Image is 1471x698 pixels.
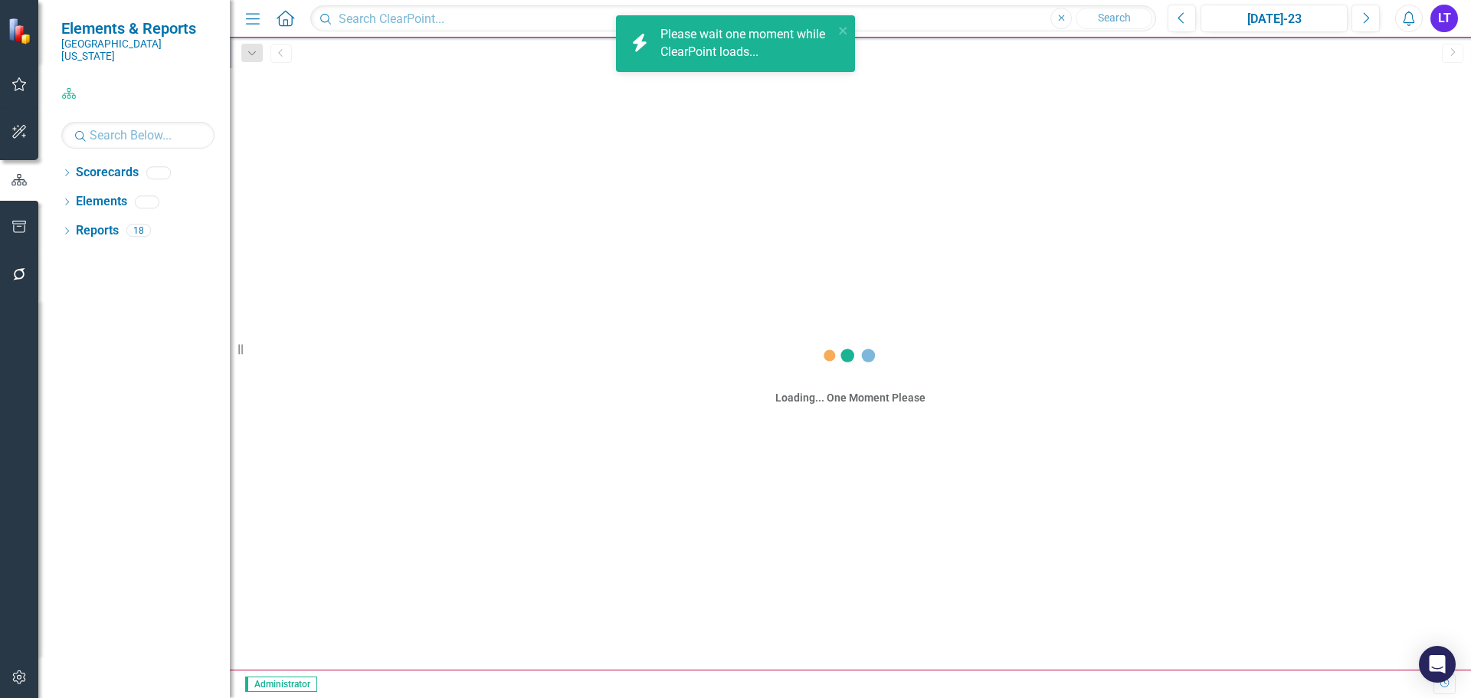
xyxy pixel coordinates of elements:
input: Search ClearPoint... [310,5,1156,32]
button: Search [1076,8,1152,29]
span: Administrator [245,677,317,692]
button: [DATE]-23 [1201,5,1348,32]
a: Reports [76,222,119,240]
input: Search Below... [61,122,215,149]
div: Loading... One Moment Please [775,390,926,405]
div: Open Intercom Messenger [1419,646,1456,683]
img: ClearPoint Strategy [8,17,34,44]
a: Scorecards [76,164,139,182]
button: LT [1430,5,1458,32]
button: close [838,21,849,39]
small: [GEOGRAPHIC_DATA][US_STATE] [61,38,215,63]
span: Search [1098,11,1131,24]
div: Please wait one moment while ClearPoint loads... [660,26,834,61]
span: Elements & Reports [61,19,215,38]
a: Elements [76,193,127,211]
div: 18 [126,224,151,238]
div: [DATE]-23 [1206,10,1342,28]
